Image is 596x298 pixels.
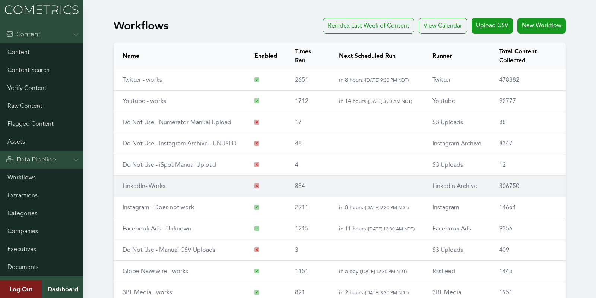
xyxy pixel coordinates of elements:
td: 478882 [490,69,566,91]
th: Times Ran [286,43,330,69]
p: in 8 hours [339,203,415,212]
td: LinkedIn Archive [424,176,490,197]
p: in 8 hours [339,75,415,84]
td: S3 Uploads [424,239,490,261]
p: in 2 hours [339,288,415,297]
th: Runner [424,43,490,69]
a: LinkedIn- Works [123,182,165,189]
td: 3 [286,239,330,261]
td: 1445 [490,261,566,282]
th: Next Scheduled Run [330,43,424,69]
td: S3 Uploads [424,154,490,176]
td: Youtube [424,91,490,112]
td: 14654 [490,197,566,218]
td: 306750 [490,176,566,197]
a: New Workflow [517,18,566,34]
td: 17 [286,112,330,133]
td: 92777 [490,91,566,112]
a: 3BL Media - works [123,289,172,296]
td: 88 [490,112,566,133]
td: Instagram Archive [424,133,490,154]
a: Reindex Last Week of Content [323,18,414,34]
div: View Calendar [419,18,467,34]
span: ( [DATE] 12:30 AM NDT ) [367,226,415,232]
td: 409 [490,239,566,261]
p: in 11 hours [339,224,415,233]
th: Total Content Collected [490,43,566,69]
td: 1151 [286,261,330,282]
th: Name [114,43,245,69]
a: Dashboard [42,280,83,298]
div: Content [6,30,41,39]
span: ( [DATE] 3:30 AM NDT ) [367,98,412,104]
td: S3 Uploads [424,112,490,133]
p: in 14 hours [339,97,415,106]
a: Do Not Use - Instagram Archive - UNUSED [123,140,237,147]
a: Do Not Use - iSpot Manual Upload [123,161,216,168]
a: Globe Newswire - works [123,267,188,275]
td: 9356 [490,218,566,239]
p: in a day [339,267,415,276]
span: ( [DATE] 9:30 PM NDT ) [364,77,409,83]
a: Twitter - works [123,76,162,83]
td: 8347 [490,133,566,154]
a: Facebook Ads - Unknown [123,225,191,232]
td: 1215 [286,218,330,239]
td: Facebook Ads [424,218,490,239]
td: RssFeed [424,261,490,282]
td: 12 [490,154,566,176]
h1: Workflows [114,19,168,32]
span: ( [DATE] 12:30 PM NDT ) [360,269,407,274]
a: Do Not Use - Manual CSV Uploads [123,246,215,253]
th: Enabled [245,43,286,69]
a: Do Not Use - Numerator Manual Upload [123,119,231,126]
td: 2911 [286,197,330,218]
span: ( [DATE] 3:30 PM NDT ) [364,290,409,295]
td: Instagram [424,197,490,218]
div: Data Pipeline [6,155,56,164]
a: Youtube - works [123,97,166,104]
a: Upload CSV [472,18,513,34]
span: ( [DATE] 9:30 PM NDT ) [364,205,409,210]
td: 4 [286,154,330,176]
td: 1712 [286,91,330,112]
td: Twitter [424,69,490,91]
td: 2651 [286,69,330,91]
a: Instagram - Does not work [123,204,194,211]
td: 48 [286,133,330,154]
td: 884 [286,176,330,197]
